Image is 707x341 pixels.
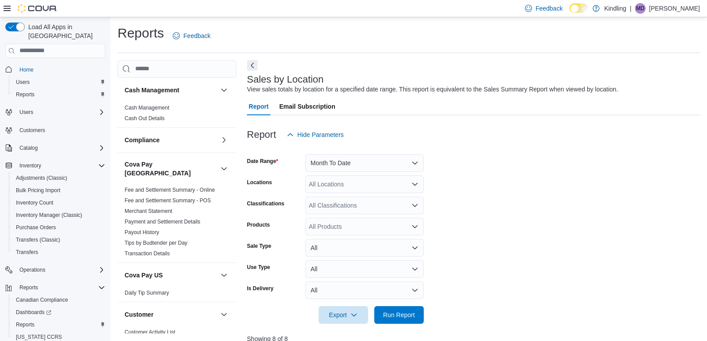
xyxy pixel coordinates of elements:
img: Cova [18,4,57,13]
a: Customer Activity List [125,329,175,335]
button: Run Report [374,306,424,324]
span: Users [12,77,105,87]
span: Load All Apps in [GEOGRAPHIC_DATA] [25,23,105,40]
button: Export [319,306,368,324]
span: Dashboards [12,307,105,318]
input: Dark Mode [570,4,588,13]
a: Dashboards [12,307,55,318]
a: Tips by Budtender per Day [125,240,187,246]
a: Transfers (Classic) [12,235,64,245]
h1: Reports [118,24,164,42]
button: Home [2,63,109,76]
button: Transfers (Classic) [9,234,109,246]
span: Feedback [536,4,563,13]
span: Purchase Orders [12,222,105,233]
h3: Sales by Location [247,74,324,85]
a: Adjustments (Classic) [12,173,71,183]
button: Cash Management [125,86,217,95]
button: Compliance [125,136,217,144]
label: Sale Type [247,242,271,250]
span: MD [636,3,645,14]
button: Open list of options [411,223,418,230]
button: Canadian Compliance [9,294,109,306]
button: Transfers [9,246,109,258]
a: Reports [12,319,38,330]
div: Cova Pay [GEOGRAPHIC_DATA] [118,185,236,262]
a: Feedback [169,27,214,45]
h3: Report [247,129,276,140]
span: Email Subscription [279,98,335,115]
a: Purchase Orders [12,222,60,233]
button: Cash Management [219,85,229,95]
a: Cash Out Details [125,115,165,121]
span: Inventory Manager (Classic) [12,210,105,220]
button: Purchase Orders [9,221,109,234]
button: All [305,281,424,299]
a: Inventory Manager (Classic) [12,210,86,220]
button: Cova Pay US [125,271,217,280]
span: Report [249,98,269,115]
label: Locations [247,179,272,186]
span: Adjustments (Classic) [16,174,67,182]
span: Cash Management [125,104,169,111]
span: Payment and Settlement Details [125,218,200,225]
a: Dashboards [9,306,109,318]
button: Bulk Pricing Import [9,184,109,197]
span: Run Report [383,311,415,319]
button: Inventory [16,160,45,171]
span: Users [19,109,33,116]
span: Operations [19,266,46,273]
button: Open list of options [411,202,418,209]
a: Canadian Compliance [12,295,72,305]
button: All [305,260,424,278]
button: Catalog [16,143,41,153]
span: Adjustments (Classic) [12,173,105,183]
span: Fee and Settlement Summary - POS [125,197,211,204]
button: Cova Pay [GEOGRAPHIC_DATA] [125,160,217,178]
span: Inventory Count [12,197,105,208]
h3: Compliance [125,136,160,144]
button: Operations [2,264,109,276]
span: Reports [19,284,38,291]
a: Home [16,64,37,75]
span: Reports [12,89,105,100]
span: Bulk Pricing Import [16,187,61,194]
span: Transfers (Classic) [12,235,105,245]
a: Reports [12,89,38,100]
a: Bulk Pricing Import [12,185,64,196]
button: Users [9,76,109,88]
button: Reports [9,88,109,101]
span: Purchase Orders [16,224,56,231]
span: Users [16,107,105,117]
span: Inventory [19,162,41,169]
p: [PERSON_NAME] [649,3,700,14]
button: Cova Pay US [219,270,229,280]
span: Customers [16,125,105,136]
span: Bulk Pricing Import [12,185,105,196]
a: Cash Management [125,105,169,111]
span: Hide Parameters [297,130,344,139]
span: Operations [16,265,105,275]
a: Inventory Count [12,197,57,208]
a: Transaction Details [125,250,170,257]
label: Products [247,221,270,228]
span: Customers [19,127,45,134]
div: Michael Davis [635,3,646,14]
a: Users [12,77,33,87]
div: View sales totals by location for a specified date range. This report is equivalent to the Sales ... [247,85,618,94]
label: Is Delivery [247,285,274,292]
span: Merchant Statement [125,208,172,215]
span: Fee and Settlement Summary - Online [125,186,215,193]
button: Customer [125,310,217,319]
span: Tips by Budtender per Day [125,239,187,246]
a: Payout History [125,229,159,235]
h3: Cash Management [125,86,179,95]
h3: Customer [125,310,153,319]
button: Inventory [2,159,109,172]
label: Classifications [247,200,285,207]
h3: Cova Pay US [125,271,163,280]
span: Transfers [16,249,38,256]
span: Transfers (Classic) [16,236,60,243]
